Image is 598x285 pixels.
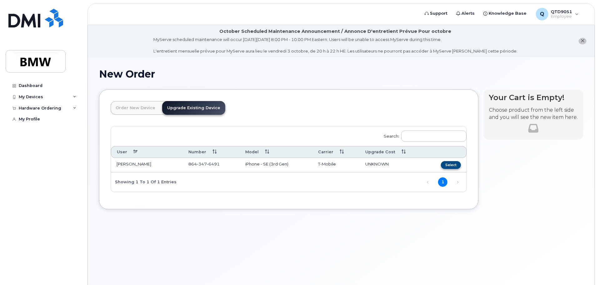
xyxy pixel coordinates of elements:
[240,146,312,158] th: Model: activate to sort column ascending
[240,158,312,172] td: iPhone - SE (3rd Gen)
[99,69,583,79] h1: New Order
[380,126,466,144] label: Search:
[438,177,447,187] a: 1
[579,38,586,44] button: close notification
[571,258,593,280] iframe: Messenger Launcher
[188,161,220,166] span: 864
[312,158,360,172] td: T-Mobile
[111,146,183,158] th: User: activate to sort column descending
[111,101,160,115] a: Order New Device
[197,161,207,166] span: 347
[423,178,432,187] a: Previous
[183,146,240,158] th: Number: activate to sort column ascending
[441,161,461,169] button: Select
[401,130,466,142] input: Search:
[489,93,578,102] h4: Your Cart is Empty!
[153,37,517,54] div: MyServe scheduled maintenance will occur [DATE][DATE] 8:00 PM - 10:00 PM Eastern. Users will be u...
[453,178,462,187] a: Next
[365,161,389,166] span: UNKNOWN
[360,146,426,158] th: Upgrade Cost: activate to sort column ascending
[111,176,177,187] div: Showing 1 to 1 of 1 entries
[207,161,220,166] span: 6491
[111,158,183,172] td: [PERSON_NAME]
[162,101,225,115] a: Upgrade Existing Device
[312,146,360,158] th: Carrier: activate to sort column ascending
[219,28,451,35] div: October Scheduled Maintenance Announcement / Annonce D'entretient Prévue Pour octobre
[489,107,578,121] p: Choose product from the left side and you will see the new item here.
